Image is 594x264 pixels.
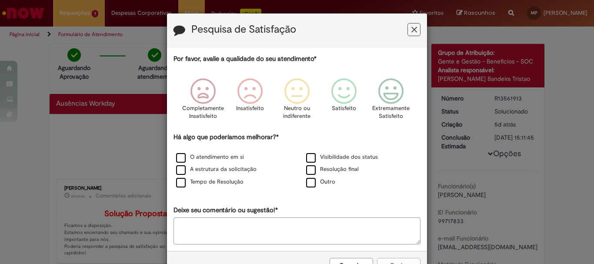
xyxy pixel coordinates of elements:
label: A estrutura da solicitação [176,165,257,174]
p: Neutro ou indiferente [281,104,313,120]
div: Neutro ou indiferente [275,72,319,131]
p: Extremamente Satisfeito [372,104,410,120]
p: Insatisfeito [236,104,264,113]
label: Outro [306,178,335,186]
label: O atendimento em si [176,153,244,161]
div: Insatisfeito [228,72,272,131]
label: Por favor, avalie a qualidade do seu atendimento* [174,54,317,63]
label: Deixe seu comentário ou sugestão!* [174,206,278,215]
div: Extremamente Satisfeito [369,72,413,131]
div: Satisfeito [322,72,366,131]
div: Completamente Insatisfeito [180,72,225,131]
label: Resolução final [306,165,359,174]
p: Completamente Insatisfeito [182,104,224,120]
label: Pesquisa de Satisfação [191,24,296,35]
p: Satisfeito [332,104,356,113]
label: Visibilidade dos status [306,153,378,161]
div: Há algo que poderíamos melhorar?* [174,133,420,189]
label: Tempo de Resolução [176,178,244,186]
